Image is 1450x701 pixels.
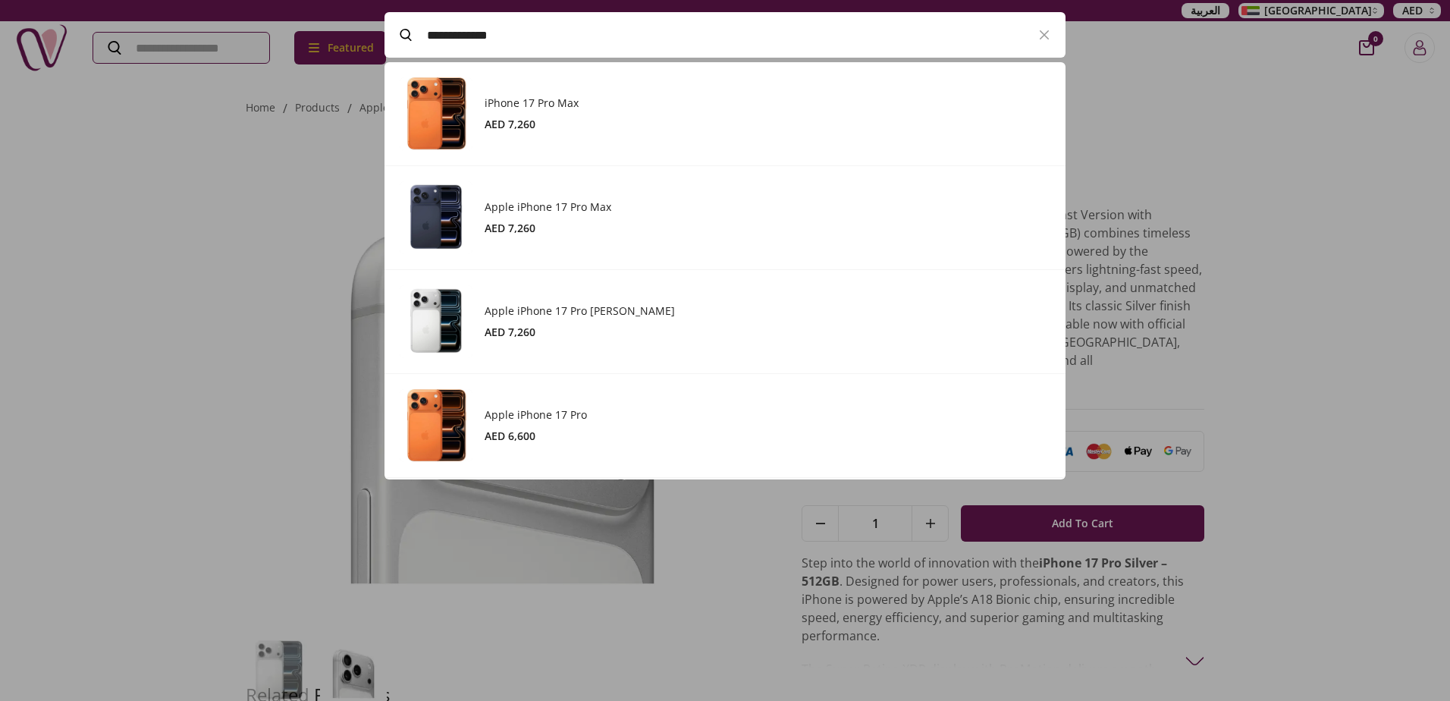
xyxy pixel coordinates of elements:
img: Product Image [400,285,472,358]
div: AED 7,260 [485,221,1050,236]
div: AED 7,260 [485,117,1050,132]
img: Product Image [400,389,472,462]
img: Product Image [400,77,472,150]
a: Product ImageApple iPhone 17 Pro [PERSON_NAME]AED 7,260 [400,285,1050,358]
h3: Apple iPhone 17 Pro [PERSON_NAME] [485,303,1050,319]
h3: Apple iPhone 17 Pro [485,407,1050,423]
img: Product Image [400,181,472,254]
input: Search [427,14,1023,56]
div: AED 6,600 [485,429,1050,444]
a: Product ImageApple iPhone 17 Pro MaxAED 7,260 [400,181,1050,254]
h3: Apple iPhone 17 Pro Max [485,200,1050,215]
a: Product ImageApple iPhone 17 ProAED 6,600 [400,389,1050,462]
div: AED 7,260 [485,325,1050,340]
a: Product ImageiPhone 17 Pro MaxAED 7,260 [400,77,1050,150]
h3: iPhone 17 Pro Max [485,96,1050,111]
